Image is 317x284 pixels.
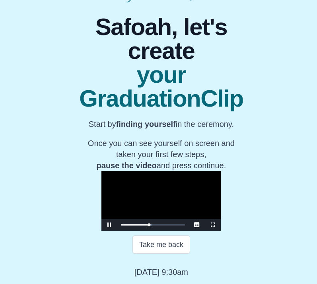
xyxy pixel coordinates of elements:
b: pause the video [97,161,157,170]
span: Safoah, let's create [79,15,243,63]
b: finding yourself [116,120,176,128]
button: Fullscreen [205,219,221,231]
button: Captions [189,219,205,231]
div: Progress Bar [121,224,185,226]
p: [DATE] 9:30am [134,266,188,278]
div: Video Player [101,171,221,231]
button: Pause [101,219,117,231]
span: your GraduationClip [79,63,243,111]
button: Take me back [132,235,190,254]
p: Start by in the ceremony. [79,119,243,130]
p: Once you can see yourself on screen and taken your first few steps, and press continue. [79,138,243,171]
